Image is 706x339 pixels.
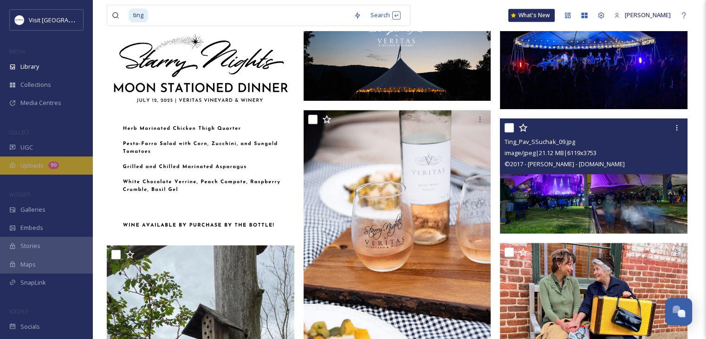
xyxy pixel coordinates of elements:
span: WIDGETS [9,191,31,198]
a: [PERSON_NAME] [609,6,675,24]
span: Stories [20,241,40,250]
span: Embeds [20,223,43,232]
img: ext_1751316163.680007_marketing@veritaswines.com-PXL_20230611_020130559.jpg [500,2,690,109]
div: 90 [48,162,59,169]
span: Library [20,62,39,71]
span: SOCIALS [9,308,28,315]
span: ting [129,8,148,22]
span: Media Centres [20,98,61,107]
button: Open Chat [665,298,692,325]
span: Maps [20,260,36,269]
span: Collections [20,80,51,89]
span: Socials [20,322,40,331]
img: ext_1751316164.242697_marketing@veritaswines.com-Starry Nights VA Wine Cover (1440 × 650 px) (1).png [304,16,491,100]
span: UGC [20,143,33,152]
span: Galleries [20,205,45,214]
span: Visit [GEOGRAPHIC_DATA] [29,15,101,24]
span: [PERSON_NAME] [625,11,671,19]
a: What's New [508,9,555,22]
span: © 2017 - [PERSON_NAME] - [DOMAIN_NAME] [505,160,624,168]
img: Ting_Pav_SSuchak_09.jpg [500,118,687,234]
span: Ting_Pav_SSuchak_09.jpg [505,137,575,146]
span: SnapLink [20,278,46,287]
span: MEDIA [9,48,26,55]
span: Uploads [20,161,44,170]
img: Circle%20Logo.png [15,15,24,25]
span: image/jpeg | 21.12 MB | 6119 x 3753 [505,149,596,157]
div: Search [366,6,405,24]
span: COLLECT [9,129,29,136]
